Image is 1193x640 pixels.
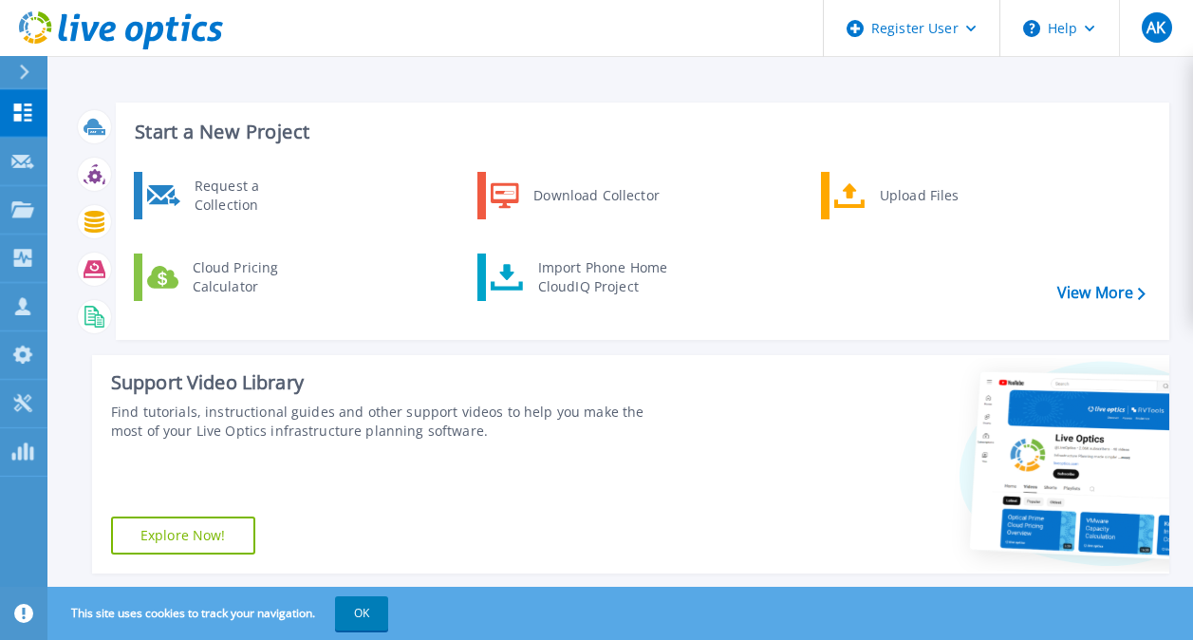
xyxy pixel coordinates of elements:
button: OK [335,596,388,631]
a: Cloud Pricing Calculator [134,254,328,301]
div: Upload Files [870,177,1011,215]
div: Import Phone Home CloudIQ Project [529,258,677,296]
a: Upload Files [821,172,1016,219]
a: Download Collector [477,172,672,219]
div: Request a Collection [185,177,324,215]
h3: Start a New Project [135,122,1145,142]
div: Support Video Library [111,370,671,395]
span: AK [1146,20,1165,35]
a: Explore Now! [111,517,255,555]
a: Request a Collection [134,172,328,219]
span: This site uses cookies to track your navigation. [52,596,388,631]
a: View More [1057,284,1146,302]
div: Download Collector [524,177,667,215]
div: Cloud Pricing Calculator [183,258,324,296]
div: Find tutorials, instructional guides and other support videos to help you make the most of your L... [111,403,671,441]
